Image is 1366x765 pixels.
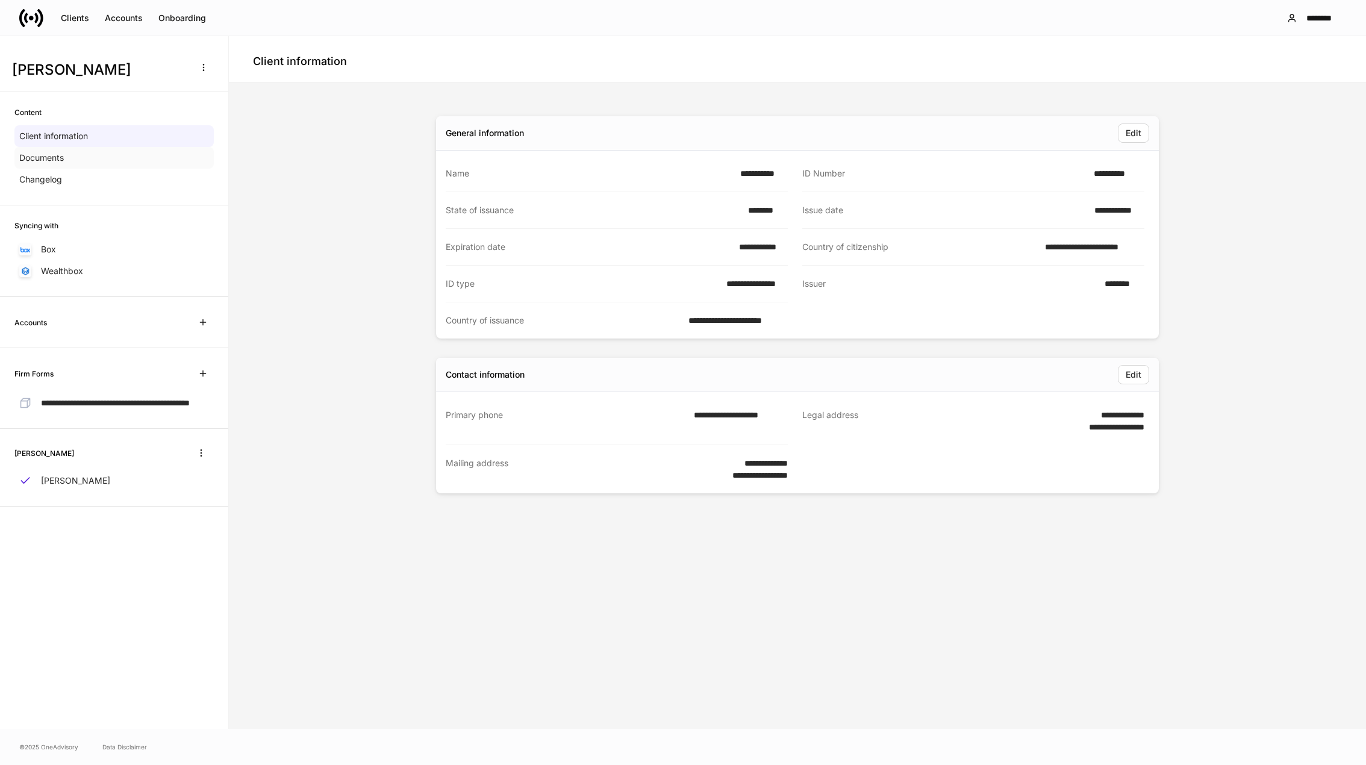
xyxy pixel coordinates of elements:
div: Onboarding [158,14,206,22]
div: Name [446,167,733,180]
div: Mailing address [446,457,706,481]
div: Contact information [446,369,525,381]
a: Changelog [14,169,214,190]
p: Box [41,243,56,255]
span: © 2025 OneAdvisory [19,742,78,752]
a: Documents [14,147,214,169]
div: Issuer [802,278,1097,290]
div: Country of citizenship [802,241,1038,253]
button: Clients [53,8,97,28]
a: Wealthbox [14,260,214,282]
div: Expiration date [446,241,732,253]
p: [PERSON_NAME] [41,475,110,487]
h3: [PERSON_NAME] [12,60,186,80]
div: Primary phone [446,409,687,432]
h6: Accounts [14,317,47,328]
p: Client information [19,130,88,142]
button: Onboarding [151,8,214,28]
a: Client information [14,125,214,147]
a: [PERSON_NAME] [14,470,214,492]
h6: Firm Forms [14,368,54,379]
div: ID type [446,278,719,290]
a: Box [14,239,214,260]
img: oYqM9ojoZLfzCHUefNbBcWHcyDPbQKagtYciMC8pFl3iZXy3dU33Uwy+706y+0q2uJ1ghNQf2OIHrSh50tUd9HaB5oMc62p0G... [20,247,30,252]
div: General information [446,127,524,139]
p: Documents [19,152,64,164]
p: Changelog [19,173,62,186]
div: Clients [61,14,89,22]
button: Accounts [97,8,151,28]
button: Edit [1118,365,1149,384]
div: Edit [1126,370,1141,379]
h6: [PERSON_NAME] [14,448,74,459]
a: Data Disclaimer [102,742,147,752]
div: ID Number [802,167,1087,180]
div: State of issuance [446,204,741,216]
div: Accounts [105,14,143,22]
h6: Content [14,107,42,118]
h4: Client information [253,54,347,69]
div: Country of issuance [446,314,681,326]
p: Wealthbox [41,265,83,277]
h6: Syncing with [14,220,58,231]
div: Issue date [802,204,1087,216]
div: Edit [1126,129,1141,137]
div: Legal address [802,409,1062,433]
button: Edit [1118,123,1149,143]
